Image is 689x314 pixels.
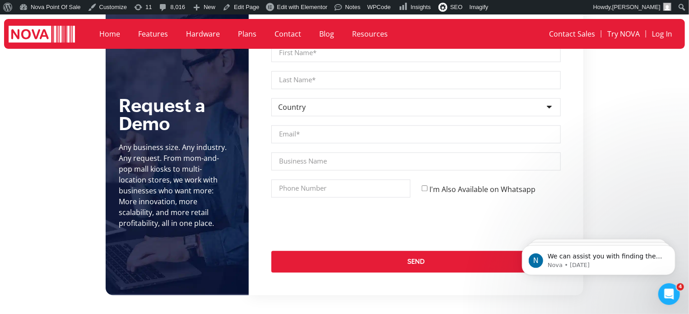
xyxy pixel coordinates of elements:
div: Any business size. Any industry. Any request. From mom-and-pop mall kiosks to multi-location stor... [119,142,228,229]
button: Send [271,251,561,272]
input: First Name* [271,44,561,62]
a: Contact [265,23,310,44]
span: Insights [410,4,431,10]
iframe: reCAPTCHA [271,206,409,242]
a: Contact Sales [543,23,601,44]
input: Business Name [271,152,561,170]
a: Blog [310,23,343,44]
a: Log In [646,23,678,44]
iframe: Intercom notifications message [508,226,689,290]
a: Plans [229,23,265,44]
span: SEO [450,4,462,10]
a: Home [90,23,129,44]
a: Resources [343,23,397,44]
input: Last Name* [271,71,561,89]
a: Try NOVA [601,23,646,44]
span: Send [407,258,425,265]
span: 4 [677,283,684,291]
img: logo white [9,26,75,44]
nav: Menu [483,23,678,44]
a: Hardware [177,23,229,44]
iframe: Intercom live chat [658,283,680,305]
span: Edit with Elementor [277,4,327,10]
nav: Menu [90,23,474,44]
span: [PERSON_NAME] [612,4,661,10]
input: Only numbers and phone characters (#, -, *, etc) are accepted. [271,179,410,197]
input: Email* [271,125,561,143]
a: Features [129,23,177,44]
h5: Request a Demo [119,97,236,133]
label: I'm Also Available on Whatsapp [429,184,535,194]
